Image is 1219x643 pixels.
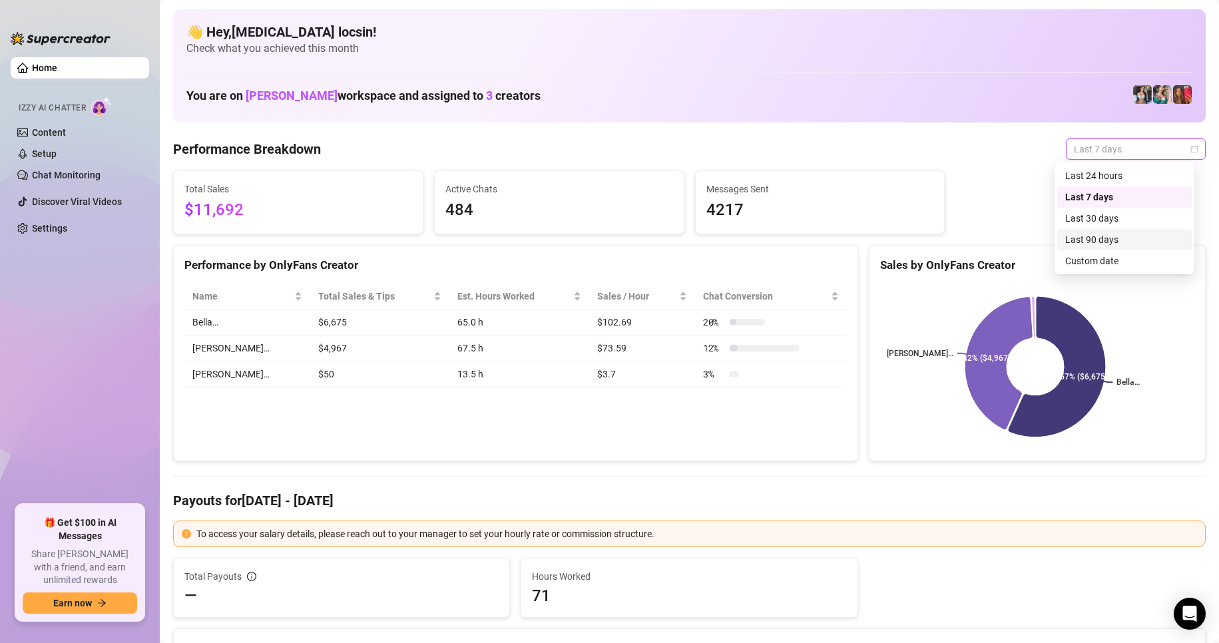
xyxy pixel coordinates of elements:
[457,289,571,304] div: Est. Hours Worked
[1174,598,1206,630] div: Open Intercom Messenger
[1065,190,1184,204] div: Last 7 days
[32,63,57,73] a: Home
[32,127,66,138] a: Content
[310,335,449,361] td: $4,967
[32,170,101,180] a: Chat Monitoring
[184,335,310,361] td: [PERSON_NAME]…
[247,572,256,581] span: info-circle
[192,289,292,304] span: Name
[597,289,676,304] span: Sales / Hour
[184,585,197,606] span: —
[32,196,122,207] a: Discover Viral Videos
[184,182,412,196] span: Total Sales
[589,361,695,387] td: $3.7
[184,361,310,387] td: [PERSON_NAME]…
[184,310,310,335] td: Bella…
[1057,208,1192,229] div: Last 30 days
[11,32,111,45] img: logo-BBDzfeDw.svg
[703,341,724,355] span: 12 %
[53,598,92,608] span: Earn now
[184,569,242,584] span: Total Payouts
[23,548,137,587] span: Share [PERSON_NAME] with a friend, and earn unlimited rewards
[23,592,137,614] button: Earn nowarrow-right
[182,529,191,538] span: exclamation-circle
[184,198,412,223] span: $11,692
[445,182,673,196] span: Active Chats
[1153,85,1172,104] img: Zaddy
[32,148,57,159] a: Setup
[445,198,673,223] span: 484
[196,527,1197,541] div: To access your salary details, please reach out to your manager to set your hourly rate or commis...
[1065,168,1184,183] div: Last 24 hours
[1057,250,1192,272] div: Custom date
[1074,139,1198,159] span: Last 7 days
[1057,186,1192,208] div: Last 7 days
[703,289,828,304] span: Chat Conversion
[449,335,589,361] td: 67.5 h
[449,310,589,335] td: 65.0 h
[1117,378,1140,387] text: Bella…
[97,598,107,608] span: arrow-right
[1190,145,1198,153] span: calendar
[703,367,724,381] span: 3 %
[1065,211,1184,226] div: Last 30 days
[589,310,695,335] td: $102.69
[1057,229,1192,250] div: Last 90 days
[186,89,541,103] h1: You are on workspace and assigned to creators
[310,310,449,335] td: $6,675
[887,349,953,358] text: [PERSON_NAME]…
[532,585,846,606] span: 71
[186,23,1192,41] h4: 👋 Hey, [MEDICAL_DATA] locsin !
[706,182,934,196] span: Messages Sent
[186,41,1192,56] span: Check what you achieved this month
[703,315,724,329] span: 20 %
[184,284,310,310] th: Name
[589,335,695,361] td: $73.59
[1173,85,1192,104] img: Bella
[173,140,321,158] h4: Performance Breakdown
[1133,85,1152,104] img: Katy
[173,491,1206,510] h4: Payouts for [DATE] - [DATE]
[880,256,1194,274] div: Sales by OnlyFans Creator
[532,569,846,584] span: Hours Worked
[318,289,431,304] span: Total Sales & Tips
[310,284,449,310] th: Total Sales & Tips
[184,256,847,274] div: Performance by OnlyFans Creator
[1065,232,1184,247] div: Last 90 days
[32,223,67,234] a: Settings
[310,361,449,387] td: $50
[1065,254,1184,268] div: Custom date
[695,284,847,310] th: Chat Conversion
[706,198,934,223] span: 4217
[449,361,589,387] td: 13.5 h
[19,102,86,114] span: Izzy AI Chatter
[91,97,112,116] img: AI Chatter
[589,284,695,310] th: Sales / Hour
[1057,165,1192,186] div: Last 24 hours
[23,517,137,542] span: 🎁 Get $100 in AI Messages
[246,89,338,103] span: [PERSON_NAME]
[486,89,493,103] span: 3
